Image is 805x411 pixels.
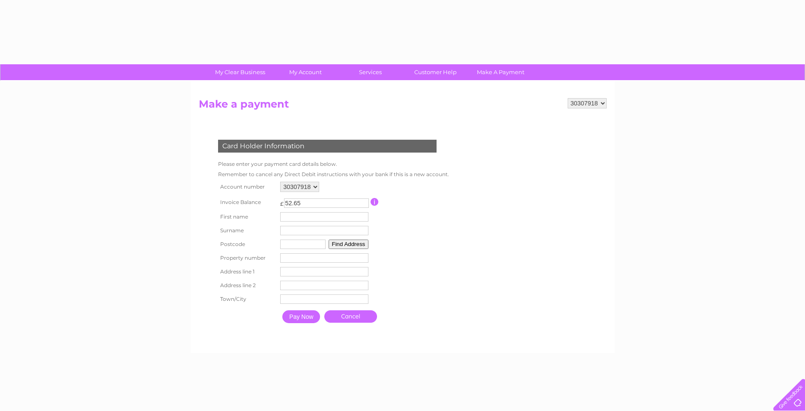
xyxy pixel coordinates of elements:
a: My Account [270,64,341,80]
h2: Make a payment [199,98,607,114]
td: £ [280,196,284,207]
div: Card Holder Information [218,140,437,153]
th: First name [216,210,278,224]
a: Customer Help [400,64,471,80]
a: My Clear Business [205,64,275,80]
button: Find Address [329,240,369,249]
th: Invoice Balance [216,194,278,210]
td: Remember to cancel any Direct Debit instructions with your bank if this is a new account. [216,169,451,180]
th: Address line 1 [216,265,278,279]
th: Property number [216,251,278,265]
input: Information [371,198,379,206]
a: Cancel [324,310,377,323]
input: Pay Now [282,310,320,323]
th: Surname [216,224,278,237]
th: Town/City [216,292,278,306]
th: Account number [216,180,278,194]
td: Please enter your payment card details below. [216,159,451,169]
th: Postcode [216,237,278,251]
a: Make A Payment [465,64,536,80]
th: Address line 2 [216,279,278,292]
a: Services [335,64,406,80]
